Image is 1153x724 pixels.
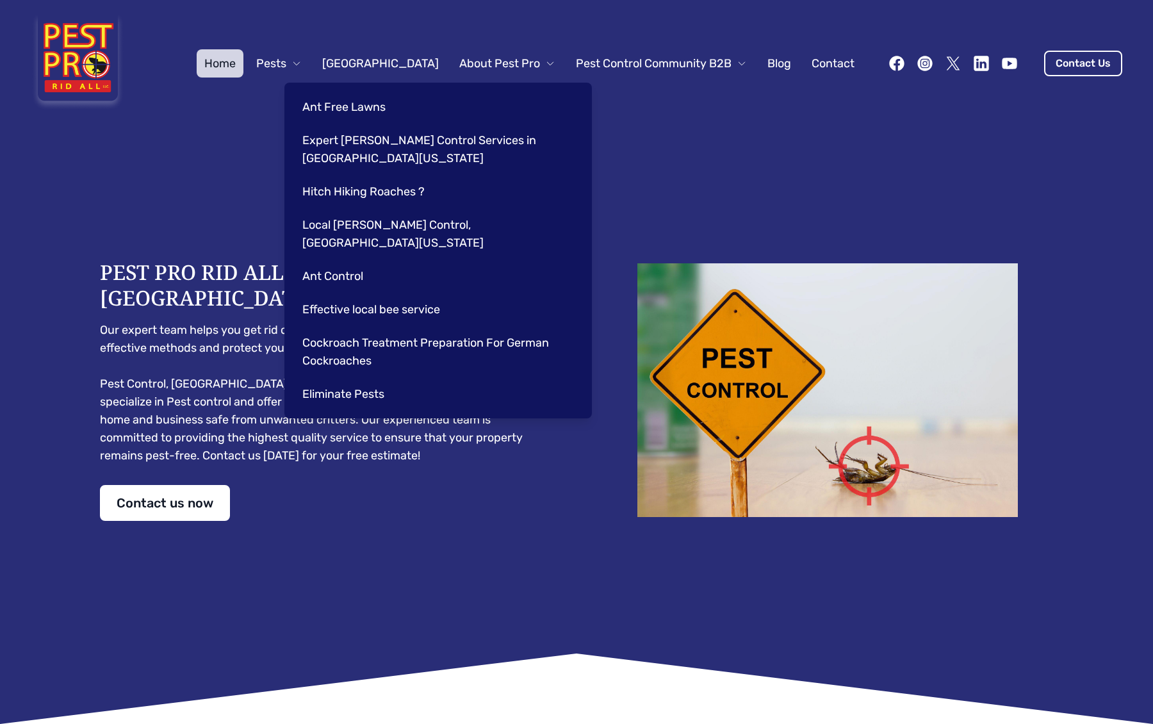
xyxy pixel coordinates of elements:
[804,49,862,78] a: Contact
[760,49,799,78] a: Blog
[31,15,125,111] img: Pest Pro Rid All
[295,93,576,121] a: Ant Free Lawns
[197,49,243,78] a: Home
[100,321,551,465] pre: Our expert team helps you get rid of pests quickly and safely. Learn about our effective methods ...
[295,295,576,324] a: Effective local bee service
[295,126,576,172] a: Expert [PERSON_NAME] Control Services in [GEOGRAPHIC_DATA][US_STATE]
[100,485,230,521] a: Contact us now
[459,54,540,72] span: About Pest Pro
[295,262,576,290] a: Ant Control
[602,263,1053,517] img: Dead cockroach on floor with caution sign pest control
[256,54,286,72] span: Pests
[576,54,732,72] span: Pest Control Community B2B
[295,177,576,206] a: Hitch Hiking Roaches ?
[1044,51,1122,76] a: Contact Us
[568,49,755,78] button: Pest Control Community B2B
[249,49,309,78] button: Pests
[295,329,576,375] a: Cockroach Treatment Preparation For German Cockroaches
[315,49,446,78] a: [GEOGRAPHIC_DATA]
[295,211,576,257] a: Local [PERSON_NAME] Control, [GEOGRAPHIC_DATA][US_STATE]
[452,49,563,78] button: About Pest Pro
[100,259,551,311] h1: PEST PRO RID ALL Local Pest Control [GEOGRAPHIC_DATA], [GEOGRAPHIC_DATA]
[295,380,576,408] a: Eliminate Pests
